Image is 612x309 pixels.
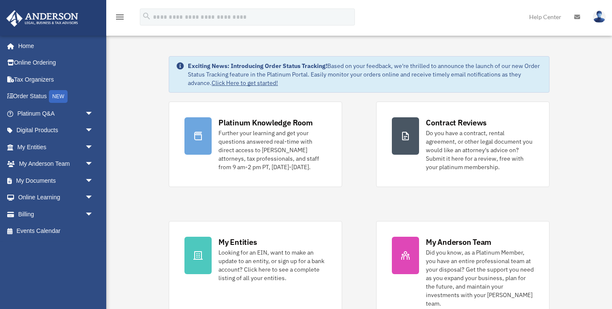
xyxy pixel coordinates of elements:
a: Contract Reviews Do you have a contract, rental agreement, or other legal document you would like... [376,102,550,187]
span: arrow_drop_down [85,105,102,122]
a: Order StatusNEW [6,88,106,105]
a: My Entitiesarrow_drop_down [6,139,106,156]
div: Platinum Knowledge Room [218,117,313,128]
div: Did you know, as a Platinum Member, you have an entire professional team at your disposal? Get th... [426,248,534,308]
a: Digital Productsarrow_drop_down [6,122,106,139]
div: My Entities [218,237,257,247]
a: menu [115,15,125,22]
a: Platinum Q&Aarrow_drop_down [6,105,106,122]
a: Tax Organizers [6,71,106,88]
a: Events Calendar [6,223,106,240]
img: User Pic [593,11,606,23]
span: arrow_drop_down [85,172,102,190]
span: arrow_drop_down [85,206,102,223]
a: Online Ordering [6,54,106,71]
div: Further your learning and get your questions answered real-time with direct access to [PERSON_NAM... [218,129,326,171]
div: Looking for an EIN, want to make an update to an entity, or sign up for a bank account? Click her... [218,248,326,282]
a: My Documentsarrow_drop_down [6,172,106,189]
div: Contract Reviews [426,117,487,128]
a: Click Here to get started! [212,79,278,87]
div: Do you have a contract, rental agreement, or other legal document you would like an attorney's ad... [426,129,534,171]
div: My Anderson Team [426,237,491,247]
div: NEW [49,90,68,103]
span: arrow_drop_down [85,122,102,139]
i: menu [115,12,125,22]
a: Home [6,37,102,54]
a: Online Learningarrow_drop_down [6,189,106,206]
a: Platinum Knowledge Room Further your learning and get your questions answered real-time with dire... [169,102,342,187]
a: My Anderson Teamarrow_drop_down [6,156,106,173]
span: arrow_drop_down [85,156,102,173]
span: arrow_drop_down [85,189,102,207]
i: search [142,11,151,21]
strong: Exciting News: Introducing Order Status Tracking! [188,62,327,70]
div: Based on your feedback, we're thrilled to announce the launch of our new Order Status Tracking fe... [188,62,542,87]
span: arrow_drop_down [85,139,102,156]
a: Billingarrow_drop_down [6,206,106,223]
img: Anderson Advisors Platinum Portal [4,10,81,27]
